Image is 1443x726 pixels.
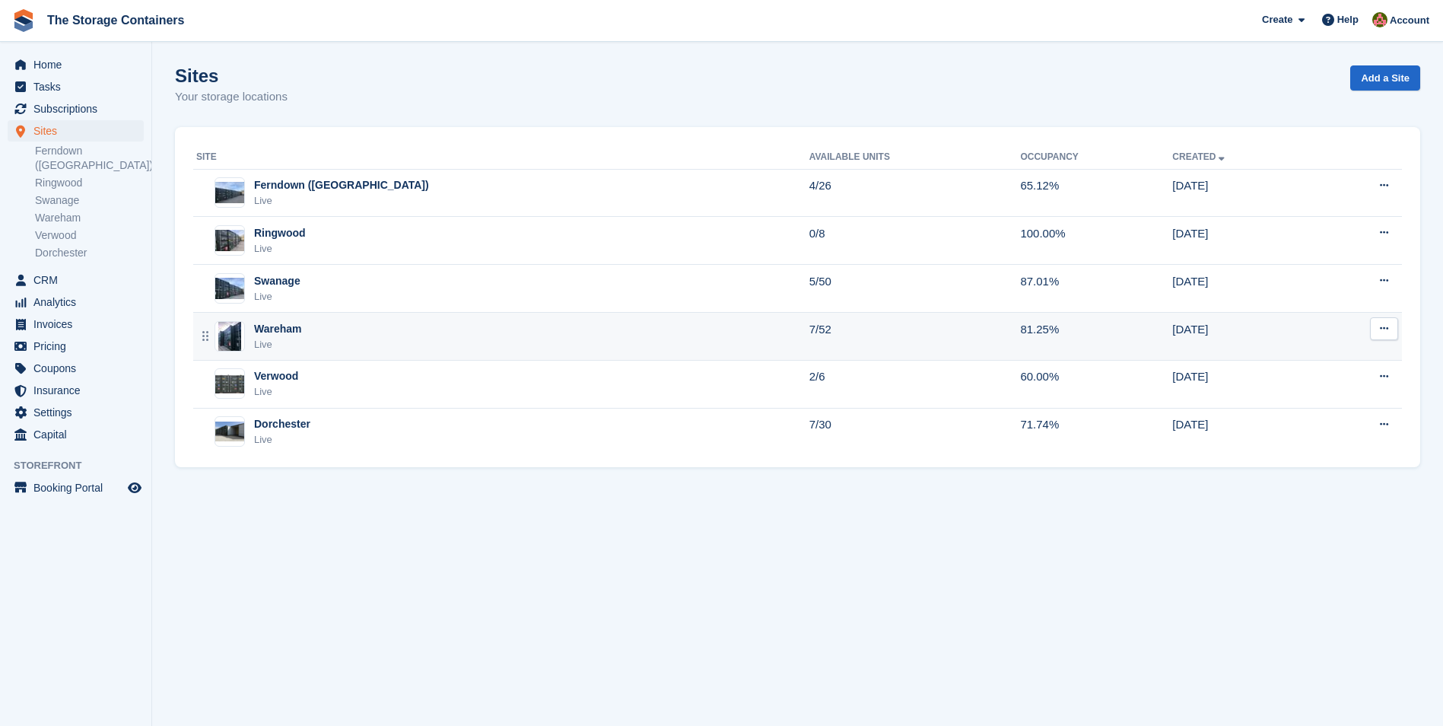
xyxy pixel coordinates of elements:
[33,54,125,75] span: Home
[8,269,144,291] a: menu
[254,273,300,289] div: Swanage
[254,225,306,241] div: Ringwood
[12,9,35,32] img: stora-icon-8386f47178a22dfd0bd8f6a31ec36ba5ce8667c1dd55bd0f319d3a0aa187defe.svg
[254,241,306,256] div: Live
[1172,313,1317,361] td: [DATE]
[1020,313,1172,361] td: 81.25%
[33,269,125,291] span: CRM
[33,424,125,445] span: Capital
[33,98,125,119] span: Subscriptions
[254,337,302,352] div: Live
[8,98,144,119] a: menu
[33,477,125,498] span: Booking Portal
[1172,265,1317,313] td: [DATE]
[809,265,1021,313] td: 5/50
[1020,217,1172,265] td: 100.00%
[35,228,144,243] a: Verwood
[254,289,300,304] div: Live
[33,380,125,401] span: Insurance
[215,374,244,394] img: Image of Verwood site
[8,54,144,75] a: menu
[809,217,1021,265] td: 0/8
[1262,12,1292,27] span: Create
[1337,12,1359,27] span: Help
[1020,169,1172,217] td: 65.12%
[8,336,144,357] a: menu
[41,8,190,33] a: The Storage Containers
[8,76,144,97] a: menu
[8,358,144,379] a: menu
[33,336,125,357] span: Pricing
[1172,408,1317,455] td: [DATE]
[1172,217,1317,265] td: [DATE]
[35,144,144,173] a: Ferndown ([GEOGRAPHIC_DATA])
[215,278,244,300] img: Image of Swanage site
[1172,169,1317,217] td: [DATE]
[175,65,288,86] h1: Sites
[1020,145,1172,170] th: Occupancy
[809,313,1021,361] td: 7/52
[33,76,125,97] span: Tasks
[1020,360,1172,408] td: 60.00%
[8,120,144,142] a: menu
[218,321,241,352] img: Image of Wareham site
[1172,151,1228,162] a: Created
[1020,265,1172,313] td: 87.01%
[8,424,144,445] a: menu
[809,360,1021,408] td: 2/6
[254,432,310,447] div: Live
[254,193,429,209] div: Live
[175,88,288,106] p: Your storage locations
[254,177,429,193] div: Ferndown ([GEOGRAPHIC_DATA])
[33,358,125,379] span: Coupons
[254,321,302,337] div: Wareham
[33,402,125,423] span: Settings
[35,246,144,260] a: Dorchester
[254,368,298,384] div: Verwood
[35,193,144,208] a: Swanage
[215,182,244,204] img: Image of Ferndown (Longham) site
[1350,65,1420,91] a: Add a Site
[809,145,1021,170] th: Available Units
[35,176,144,190] a: Ringwood
[8,291,144,313] a: menu
[254,384,298,400] div: Live
[193,145,809,170] th: Site
[8,477,144,498] a: menu
[33,314,125,335] span: Invoices
[809,408,1021,455] td: 7/30
[8,314,144,335] a: menu
[809,169,1021,217] td: 4/26
[1390,13,1429,28] span: Account
[8,380,144,401] a: menu
[33,120,125,142] span: Sites
[215,422,244,441] img: Image of Dorchester site
[1372,12,1387,27] img: Kirsty Simpson
[1020,408,1172,455] td: 71.74%
[126,479,144,497] a: Preview store
[254,416,310,432] div: Dorchester
[33,291,125,313] span: Analytics
[1172,360,1317,408] td: [DATE]
[35,211,144,225] a: Wareham
[14,458,151,473] span: Storefront
[215,230,244,252] img: Image of Ringwood site
[8,402,144,423] a: menu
